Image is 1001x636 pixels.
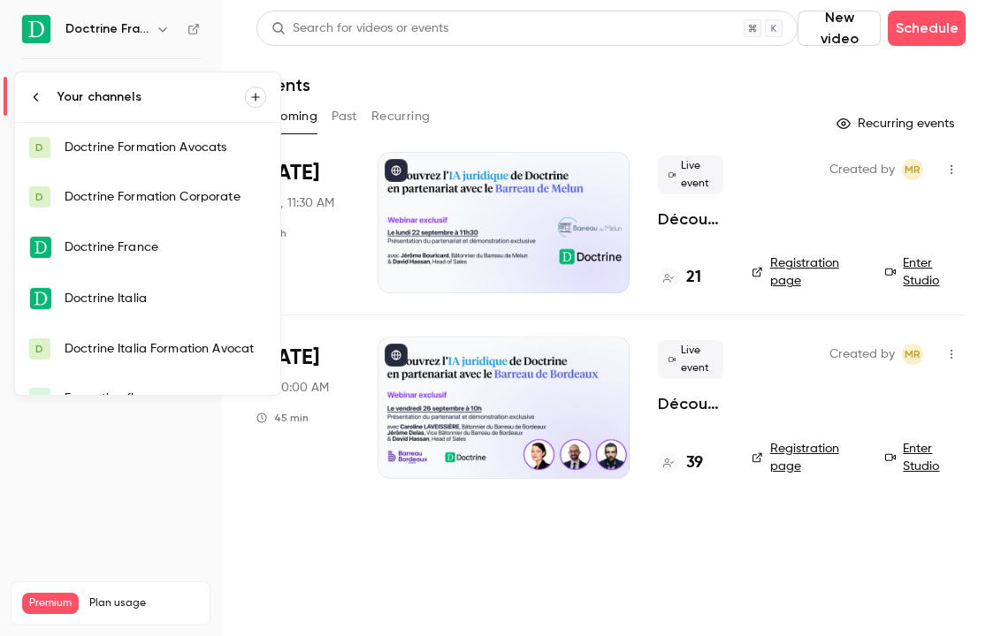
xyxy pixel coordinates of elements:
div: Doctrine Formation Corporate [65,188,266,206]
div: Your channels [57,88,245,106]
div: Doctrine Formation Avocats [65,139,266,156]
div: Doctrine France [65,238,266,256]
span: D [35,341,43,357]
div: Doctrine Italia Formation Avocat [65,340,266,358]
span: F [37,390,42,406]
span: D [35,140,43,155]
div: Formation flow [65,390,266,407]
span: D [35,189,43,205]
div: Doctrine Italia [65,290,266,307]
img: Doctrine France [30,237,51,258]
img: Doctrine Italia [30,288,51,309]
